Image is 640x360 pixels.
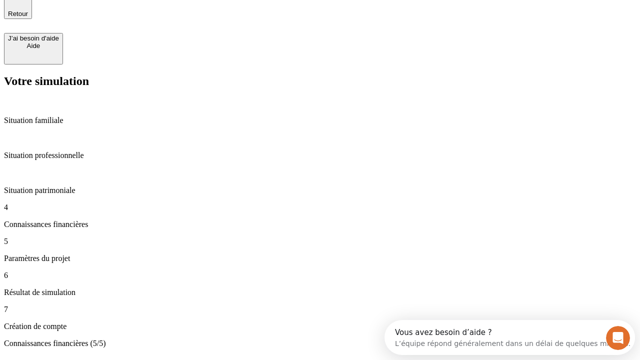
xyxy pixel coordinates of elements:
p: 7 [4,305,636,314]
p: 6 [4,271,636,280]
div: Vous avez besoin d’aide ? [10,8,246,16]
div: L’équipe répond généralement dans un délai de quelques minutes. [10,16,246,27]
p: Situation familiale [4,116,636,125]
span: Retour [8,10,28,17]
p: Situation professionnelle [4,151,636,160]
button: J’ai besoin d'aideAide [4,33,63,64]
p: 4 [4,203,636,212]
p: Création de compte [4,322,636,331]
div: Aide [8,42,59,49]
p: 5 [4,237,636,246]
p: Résultat de simulation [4,288,636,297]
p: Paramètres du projet [4,254,636,263]
iframe: Intercom live chat discovery launcher [384,320,635,355]
p: Situation patrimoniale [4,186,636,195]
p: Connaissances financières (5/5) [4,339,636,348]
iframe: Intercom live chat [606,326,630,350]
h2: Votre simulation [4,74,636,88]
div: J’ai besoin d'aide [8,34,59,42]
div: Ouvrir le Messenger Intercom [4,4,275,31]
p: Connaissances financières [4,220,636,229]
